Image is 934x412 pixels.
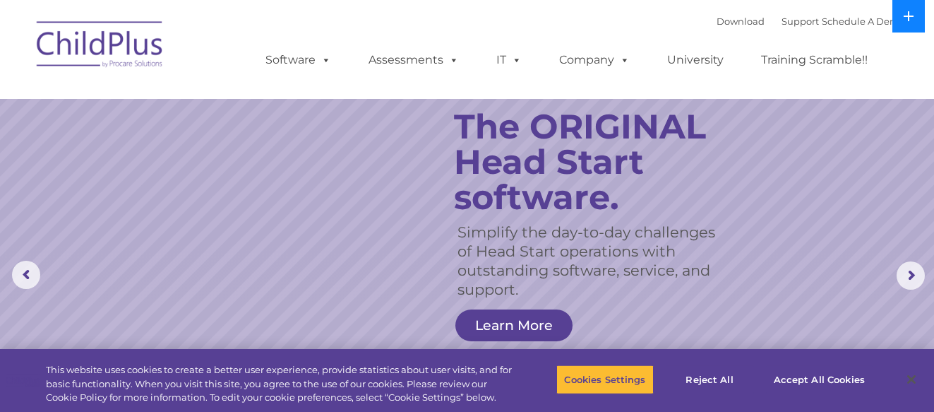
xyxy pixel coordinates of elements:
[766,365,873,394] button: Accept All Cookies
[454,109,746,215] rs-layer: The ORIGINAL Head Start software.
[196,93,239,104] span: Last name
[46,363,514,405] div: This website uses cookies to create a better user experience, provide statistics about user visit...
[653,46,738,74] a: University
[457,223,731,299] rs-layer: Simplify the day-to-day challenges of Head Start operations with outstanding software, service, a...
[717,16,905,27] font: |
[354,46,473,74] a: Assessments
[717,16,765,27] a: Download
[545,46,644,74] a: Company
[482,46,536,74] a: IT
[896,364,927,395] button: Close
[747,46,882,74] a: Training Scramble!!
[455,310,573,341] a: Learn More
[666,365,754,394] button: Reject All
[556,365,653,394] button: Cookies Settings
[196,151,256,162] span: Phone number
[822,16,905,27] a: Schedule A Demo
[251,46,345,74] a: Software
[30,11,171,82] img: ChildPlus by Procare Solutions
[782,16,819,27] a: Support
